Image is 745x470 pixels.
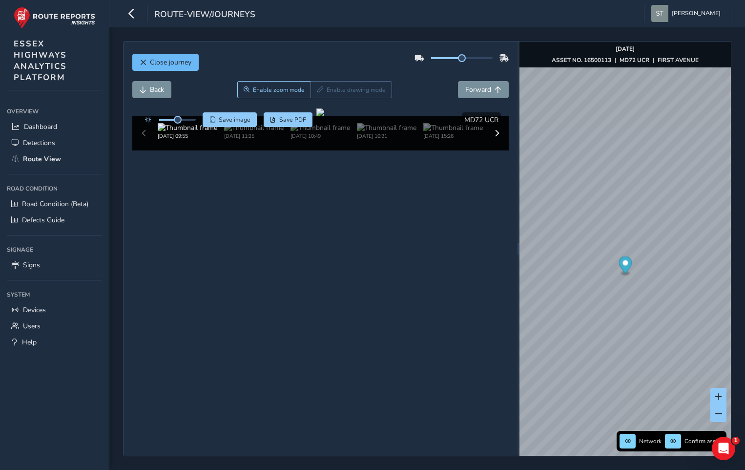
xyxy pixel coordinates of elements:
span: Enable zoom mode [253,86,305,94]
img: Thumbnail frame [224,123,284,132]
span: Back [150,85,164,94]
a: Dashboard [7,119,102,135]
span: Road Condition (Beta) [22,199,88,209]
a: Devices [7,302,102,318]
span: Devices [23,305,46,315]
a: Detections [7,135,102,151]
strong: ASSET NO. 16500113 [552,56,611,64]
span: Signs [23,260,40,270]
button: Save [203,112,257,127]
span: Route View [23,154,61,164]
span: Confirm assets [684,437,724,445]
button: Back [132,81,171,98]
a: Defects Guide [7,212,102,228]
div: [DATE] 15:26 [423,132,483,140]
span: 1 [732,437,740,445]
img: Thumbnail frame [357,123,416,132]
span: ESSEX HIGHWAYS ANALYTICS PLATFORM [14,38,67,83]
span: [PERSON_NAME] [672,5,721,22]
span: Defects Guide [22,215,64,225]
span: Network [639,437,662,445]
img: Thumbnail frame [290,123,350,132]
button: Zoom [237,81,311,98]
img: diamond-layout [651,5,668,22]
button: Forward [458,81,509,98]
span: Forward [465,85,491,94]
button: [PERSON_NAME] [651,5,724,22]
div: [DATE] 10:49 [290,132,350,140]
img: Thumbnail frame [158,123,217,132]
span: Dashboard [24,122,57,131]
div: | | [552,56,699,64]
a: Signs [7,257,102,273]
div: System [7,287,102,302]
span: Help [22,338,37,347]
a: Route View [7,151,102,167]
span: Save image [219,116,250,124]
button: PDF [264,112,313,127]
div: Overview [7,104,102,119]
iframe: Intercom live chat [712,437,735,460]
strong: FIRST AVENUE [658,56,699,64]
div: Signage [7,242,102,257]
div: [DATE] 11:25 [224,132,284,140]
a: Help [7,334,102,350]
div: [DATE] 09:55 [158,132,217,140]
a: Users [7,318,102,334]
strong: MD72 UCR [620,56,649,64]
a: Road Condition (Beta) [7,196,102,212]
div: [DATE] 10:21 [357,132,416,140]
div: Map marker [619,256,632,277]
div: Road Condition [7,181,102,196]
span: Users [23,321,41,331]
span: route-view/journeys [154,8,255,22]
button: Close journey [132,54,199,71]
strong: [DATE] [616,45,635,53]
span: Close journey [150,58,191,67]
img: rr logo [14,7,95,29]
span: Detections [23,138,55,148]
span: Save PDF [279,116,306,124]
span: MD72 UCR [464,115,498,125]
img: Thumbnail frame [423,123,483,132]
